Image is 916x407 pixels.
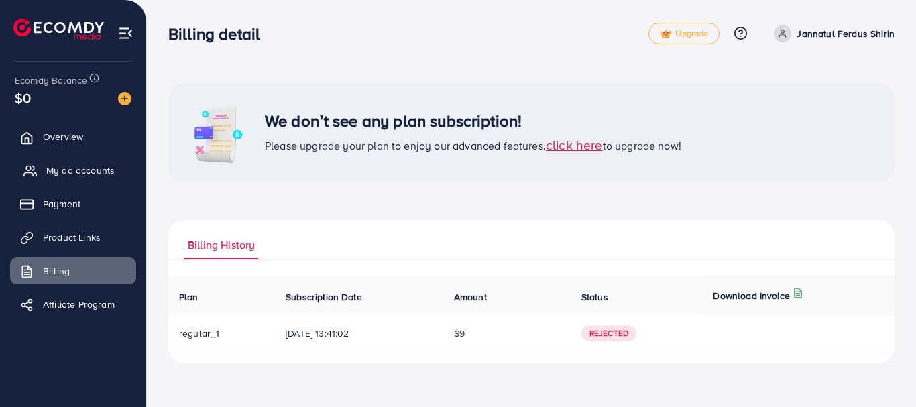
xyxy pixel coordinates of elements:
[660,29,708,39] span: Upgrade
[10,291,136,318] a: Affiliate Program
[859,347,906,397] iframe: Chat
[648,23,720,44] a: tickUpgrade
[118,25,133,41] img: menu
[43,197,80,211] span: Payment
[43,231,101,244] span: Product Links
[713,288,790,304] p: Download Invoice
[581,290,608,304] span: Status
[179,327,219,340] span: regular_1
[10,257,136,284] a: Billing
[13,19,104,40] img: logo
[118,92,131,105] img: image
[768,25,895,42] a: Jannatul Ferdus Shirin
[10,123,136,150] a: Overview
[454,290,487,304] span: Amount
[10,190,136,217] a: Payment
[43,298,115,311] span: Affiliate Program
[168,24,271,44] h3: Billing detail
[286,327,433,340] span: [DATE] 13:41:02
[265,138,681,153] span: Please upgrade your plan to enjoy our advanced features. to upgrade now!
[46,164,115,177] span: My ad accounts
[10,157,136,184] a: My ad accounts
[188,237,255,253] span: Billing History
[179,290,198,304] span: Plan
[286,290,362,304] span: Subscription Date
[454,327,465,340] span: $9
[797,25,895,42] p: Jannatul Ferdus Shirin
[10,224,136,251] a: Product Links
[265,111,681,131] h3: We don’t see any plan subscription!
[15,88,31,107] span: $0
[184,99,251,166] img: image
[660,30,671,39] img: tick
[581,325,636,341] span: Rejected
[43,264,70,278] span: Billing
[43,130,83,143] span: Overview
[546,135,603,154] span: click here
[15,74,87,87] span: Ecomdy Balance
